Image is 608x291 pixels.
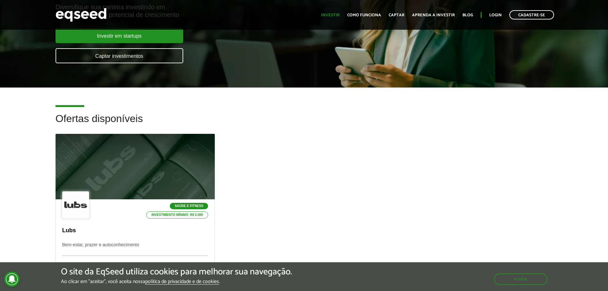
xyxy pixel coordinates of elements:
img: EqSeed [56,6,107,23]
a: Cadastre-se [509,10,554,19]
a: Login [489,13,502,17]
p: Ao clicar em "aceitar", você aceita nossa . [61,279,292,285]
button: Aceitar [494,273,547,285]
a: Investir [321,13,340,17]
h5: O site da EqSeed utiliza cookies para melhorar sua navegação. [61,267,292,277]
a: Captar investimentos [56,48,183,63]
p: Investimento mínimo: R$ 5.000 [146,211,208,218]
h2: Ofertas disponíveis [56,113,553,134]
p: Lubs [62,227,208,234]
p: Bem-estar, prazer e autoconhecimento [62,242,208,256]
a: Investir em startups [56,28,183,43]
a: Blog [462,13,473,17]
a: Captar [389,13,404,17]
p: Saúde e Fitness [170,203,208,209]
a: política de privacidade e de cookies [145,279,219,285]
a: Aprenda a investir [412,13,455,17]
a: Como funciona [347,13,381,17]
